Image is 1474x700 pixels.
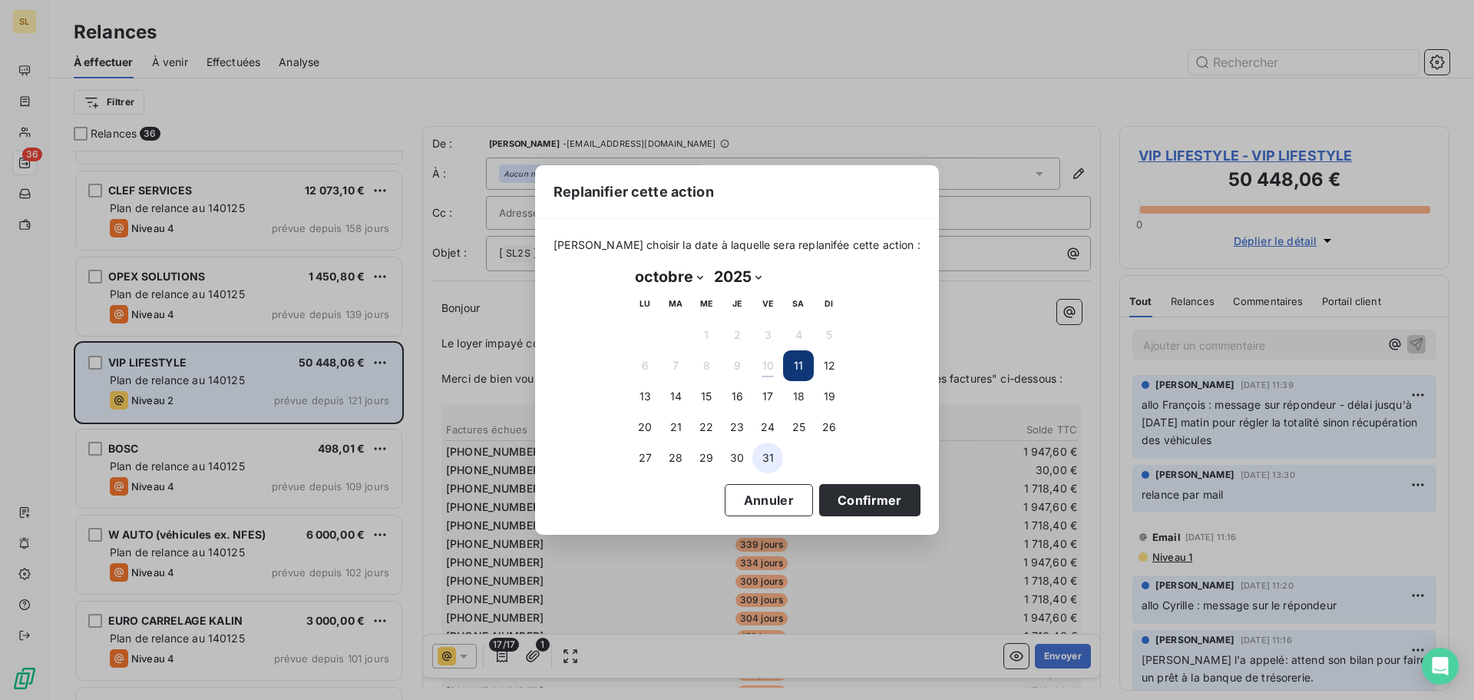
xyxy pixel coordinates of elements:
button: 20 [630,412,660,443]
button: 15 [691,381,722,412]
button: Annuler [725,484,813,516]
button: 17 [752,381,783,412]
button: 16 [722,381,752,412]
button: 28 [660,443,691,473]
button: 23 [722,412,752,443]
div: Open Intercom Messenger [1422,648,1459,685]
button: 21 [660,412,691,443]
th: lundi [630,289,660,320]
button: 25 [783,412,814,443]
th: mardi [660,289,691,320]
button: 29 [691,443,722,473]
button: 2 [722,320,752,350]
button: Confirmer [819,484,920,516]
button: 5 [814,320,844,350]
th: dimanche [814,289,844,320]
button: 8 [691,350,722,381]
button: 18 [783,381,814,412]
button: 22 [691,412,722,443]
th: samedi [783,289,814,320]
button: 26 [814,412,844,443]
button: 24 [752,412,783,443]
button: 19 [814,381,844,412]
button: 11 [783,350,814,381]
span: Replanifier cette action [554,181,714,202]
button: 4 [783,320,814,350]
button: 9 [722,350,752,381]
button: 14 [660,381,691,412]
th: vendredi [752,289,783,320]
button: 1 [691,320,722,350]
button: 6 [630,350,660,381]
button: 3 [752,320,783,350]
button: 27 [630,443,660,473]
button: 10 [752,350,783,381]
button: 30 [722,443,752,473]
th: mercredi [691,289,722,320]
th: jeudi [722,289,752,320]
button: 7 [660,350,691,381]
button: 31 [752,443,783,473]
button: 13 [630,381,660,412]
span: [PERSON_NAME] choisir la date à laquelle sera replanifée cette action : [554,237,920,253]
button: 12 [814,350,844,381]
